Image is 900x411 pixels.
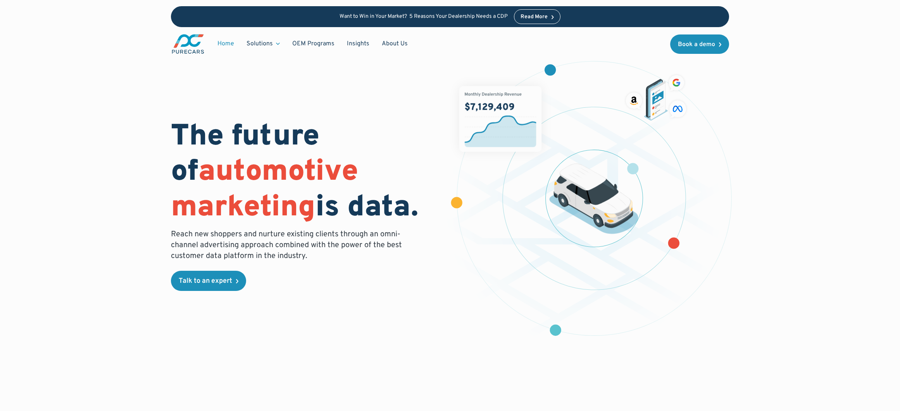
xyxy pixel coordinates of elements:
[514,9,560,24] a: Read More
[670,34,729,54] a: Book a demo
[179,278,232,285] div: Talk to an expert
[341,36,376,51] a: Insights
[459,86,542,152] img: chart showing monthly dealership revenue of $7m
[211,36,240,51] a: Home
[678,41,715,48] div: Book a demo
[340,14,508,20] p: Want to Win in Your Market? 5 Reasons Your Dealership Needs a CDP
[171,33,205,55] a: main
[171,154,358,226] span: automotive marketing
[286,36,341,51] a: OEM Programs
[171,33,205,55] img: purecars logo
[376,36,414,51] a: About Us
[171,271,246,291] a: Talk to an expert
[240,36,286,51] div: Solutions
[247,40,273,48] div: Solutions
[171,120,441,226] h1: The future of is data.
[521,14,548,20] div: Read More
[623,73,688,120] img: ads on social media and advertising partners
[549,163,638,234] img: illustration of a vehicle
[171,229,407,261] p: Reach new shoppers and nurture existing clients through an omni-channel advertising approach comb...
